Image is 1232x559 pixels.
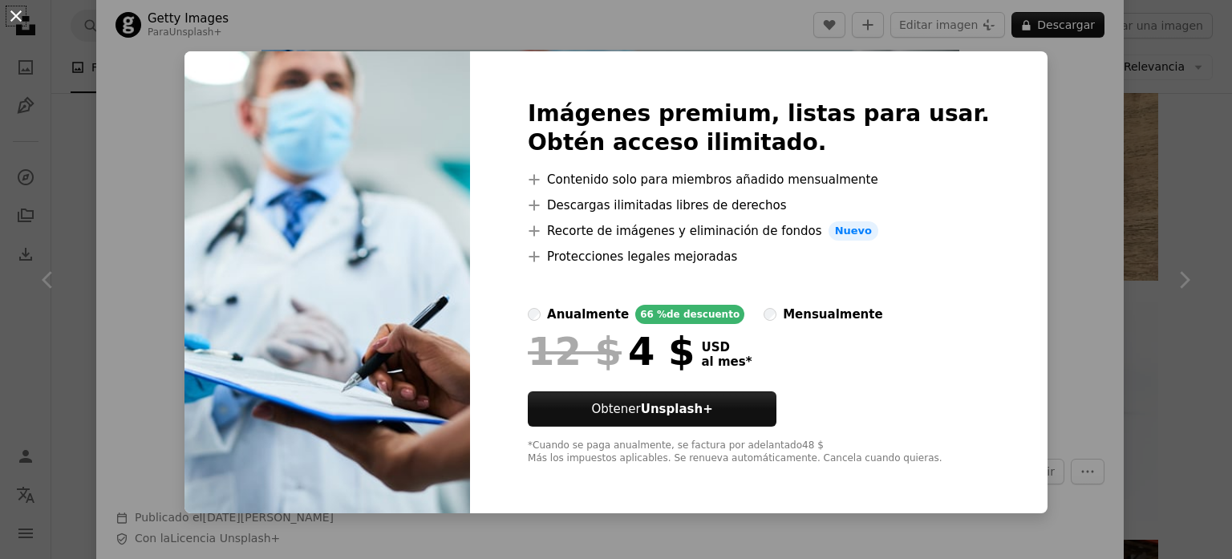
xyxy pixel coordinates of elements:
li: Recorte de imágenes y eliminación de fondos [528,221,990,241]
div: *Cuando se paga anualmente, se factura por adelantado 48 $ Más los impuestos aplicables. Se renue... [528,440,990,465]
li: Descargas ilimitadas libres de derechos [528,196,990,215]
span: USD [701,340,752,354]
strong: Unsplash+ [641,402,713,416]
input: mensualmente [764,308,776,321]
li: Protecciones legales mejoradas [528,247,990,266]
button: ObtenerUnsplash+ [528,391,776,427]
img: premium_photo-1661713751355-e18bae379412 [184,51,470,513]
div: anualmente [547,305,629,324]
div: 4 $ [528,330,695,372]
li: Contenido solo para miembros añadido mensualmente [528,170,990,189]
div: 66 % de descuento [635,305,744,324]
span: 12 $ [528,330,622,372]
span: al mes * [701,354,752,369]
span: Nuevo [829,221,878,241]
h2: Imágenes premium, listas para usar. Obtén acceso ilimitado. [528,99,990,157]
input: anualmente66 %de descuento [528,308,541,321]
div: mensualmente [783,305,882,324]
